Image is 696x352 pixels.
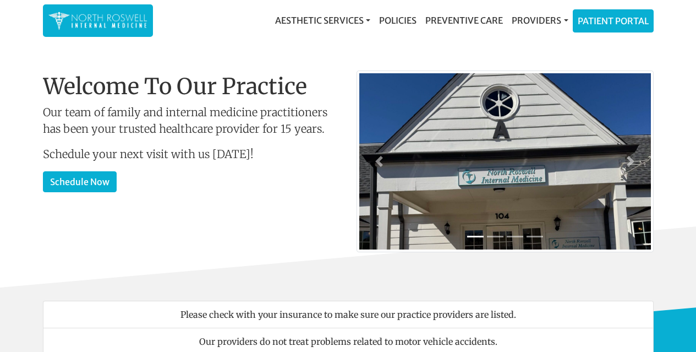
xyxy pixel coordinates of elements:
[48,10,147,31] img: North Roswell Internal Medicine
[43,104,340,137] p: Our team of family and internal medicine practitioners has been your trusted healthcare provider ...
[43,146,340,163] p: Schedule your next visit with us [DATE]!
[507,9,572,31] a: Providers
[375,9,421,31] a: Policies
[271,9,375,31] a: Aesthetic Services
[421,9,507,31] a: Preventive Care
[43,171,117,192] a: Schedule Now
[573,10,653,32] a: Patient Portal
[43,301,654,328] li: Please check with your insurance to make sure our practice providers are listed.
[43,73,340,100] h1: Welcome To Our Practice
